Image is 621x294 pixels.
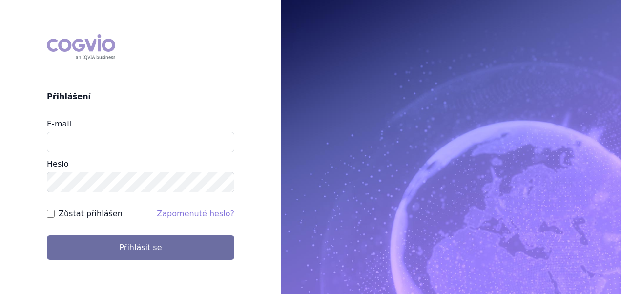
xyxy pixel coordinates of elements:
[47,119,71,128] label: E-mail
[47,235,234,260] button: Přihlásit se
[47,34,115,60] div: COGVIO
[59,208,123,220] label: Zůstat přihlášen
[47,91,234,103] h2: Přihlášení
[47,159,68,168] label: Heslo
[157,209,234,218] a: Zapomenuté heslo?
